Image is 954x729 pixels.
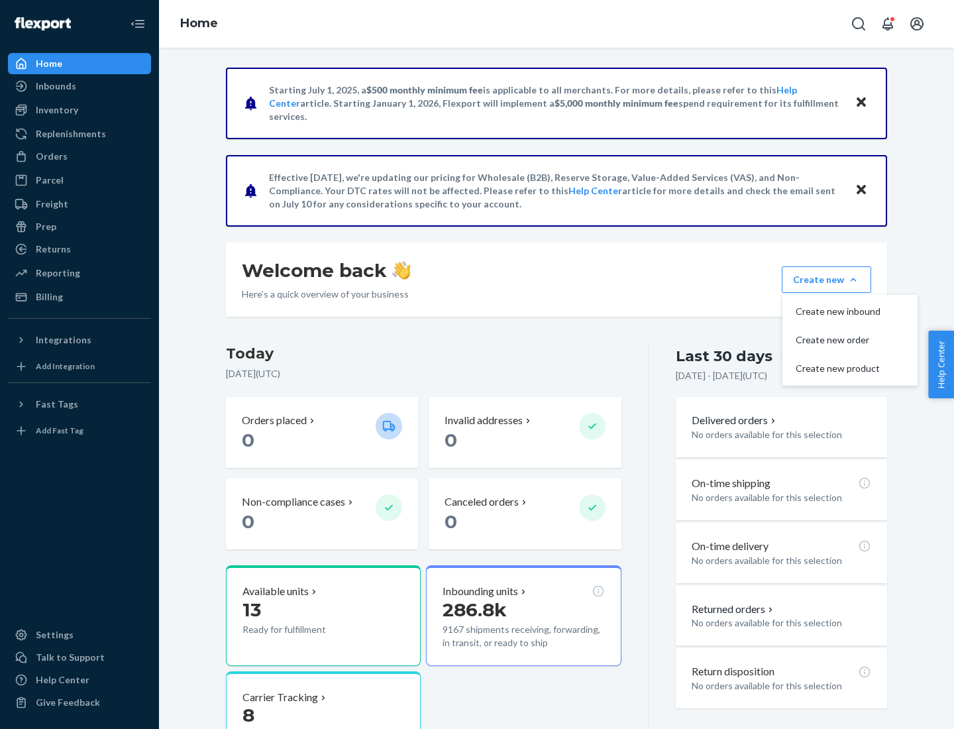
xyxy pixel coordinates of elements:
[8,394,151,415] button: Fast Tags
[36,361,95,372] div: Add Integration
[36,696,100,709] div: Give Feedback
[15,17,71,30] img: Flexport logo
[242,288,411,301] p: Here’s a quick overview of your business
[8,123,151,144] a: Replenishments
[36,220,56,233] div: Prep
[692,602,776,617] button: Returned orders
[445,510,457,533] span: 0
[180,16,218,30] a: Home
[242,413,307,428] p: Orders placed
[242,494,345,510] p: Non-compliance cases
[36,80,76,93] div: Inbounds
[226,367,621,380] p: [DATE] ( UTC )
[445,494,519,510] p: Canceled orders
[36,673,89,687] div: Help Center
[8,286,151,308] a: Billing
[242,690,318,705] p: Carrier Tracking
[845,11,872,37] button: Open Search Box
[904,11,930,37] button: Open account menu
[392,261,411,280] img: hand-wave emoji
[125,11,151,37] button: Close Navigation
[443,584,518,599] p: Inbounding units
[269,171,842,211] p: Effective [DATE], we're updating our pricing for Wholesale (B2B), Reserve Storage, Value-Added Se...
[785,298,915,326] button: Create new inbound
[8,170,151,191] a: Parcel
[242,510,254,533] span: 0
[36,628,74,642] div: Settings
[8,624,151,645] a: Settings
[568,185,622,196] a: Help Center
[796,307,880,316] span: Create new inbound
[36,150,68,163] div: Orders
[226,343,621,364] h3: Today
[242,429,254,451] span: 0
[269,84,842,123] p: Starting July 1, 2025, a is applicable to all merchants. For more details, please refer to this a...
[8,420,151,441] a: Add Fast Tag
[36,127,106,140] div: Replenishments
[692,554,871,567] p: No orders available for this selection
[692,539,768,554] p: On-time delivery
[226,565,421,666] button: Available units13Ready for fulfillment
[8,262,151,284] a: Reporting
[8,53,151,74] a: Home
[429,478,621,549] button: Canceled orders 0
[785,326,915,355] button: Create new order
[8,216,151,237] a: Prep
[782,266,871,293] button: Create newCreate new inboundCreate new orderCreate new product
[8,329,151,351] button: Integrations
[429,397,621,468] button: Invalid addresses 0
[796,364,880,373] span: Create new product
[692,428,871,441] p: No orders available for this selection
[8,239,151,260] a: Returns
[8,99,151,121] a: Inventory
[796,335,880,345] span: Create new order
[36,266,80,280] div: Reporting
[692,413,778,428] button: Delivered orders
[445,429,457,451] span: 0
[226,478,418,549] button: Non-compliance cases 0
[445,413,523,428] p: Invalid addresses
[426,565,621,666] button: Inbounding units286.8k9167 shipments receiving, forwarding, in transit, or ready to ship
[242,598,261,621] span: 13
[8,669,151,691] a: Help Center
[692,664,774,679] p: Return disposition
[928,331,954,398] button: Help Center
[36,103,78,117] div: Inventory
[36,57,62,70] div: Home
[785,355,915,383] button: Create new product
[242,623,365,636] p: Ready for fulfillment
[8,76,151,97] a: Inbounds
[36,243,71,256] div: Returns
[8,356,151,377] a: Add Integration
[692,679,871,693] p: No orders available for this selection
[853,181,870,200] button: Close
[170,5,229,43] ol: breadcrumbs
[692,616,871,630] p: No orders available for this selection
[443,598,507,621] span: 286.8k
[692,491,871,504] p: No orders available for this selection
[36,651,105,664] div: Talk to Support
[242,704,254,726] span: 8
[36,197,68,211] div: Freight
[242,258,411,282] h1: Welcome back
[36,398,78,411] div: Fast Tags
[8,647,151,668] a: Talk to Support
[226,397,418,468] button: Orders placed 0
[36,290,63,304] div: Billing
[242,584,309,599] p: Available units
[36,425,83,436] div: Add Fast Tag
[853,93,870,113] button: Close
[676,369,767,382] p: [DATE] - [DATE] ( UTC )
[8,146,151,167] a: Orders
[8,692,151,713] button: Give Feedback
[874,11,901,37] button: Open notifications
[366,84,483,95] span: $500 monthly minimum fee
[555,97,678,109] span: $5,000 monthly minimum fee
[36,174,64,187] div: Parcel
[443,623,604,649] p: 9167 shipments receiving, forwarding, in transit, or ready to ship
[8,194,151,215] a: Freight
[676,346,772,366] div: Last 30 days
